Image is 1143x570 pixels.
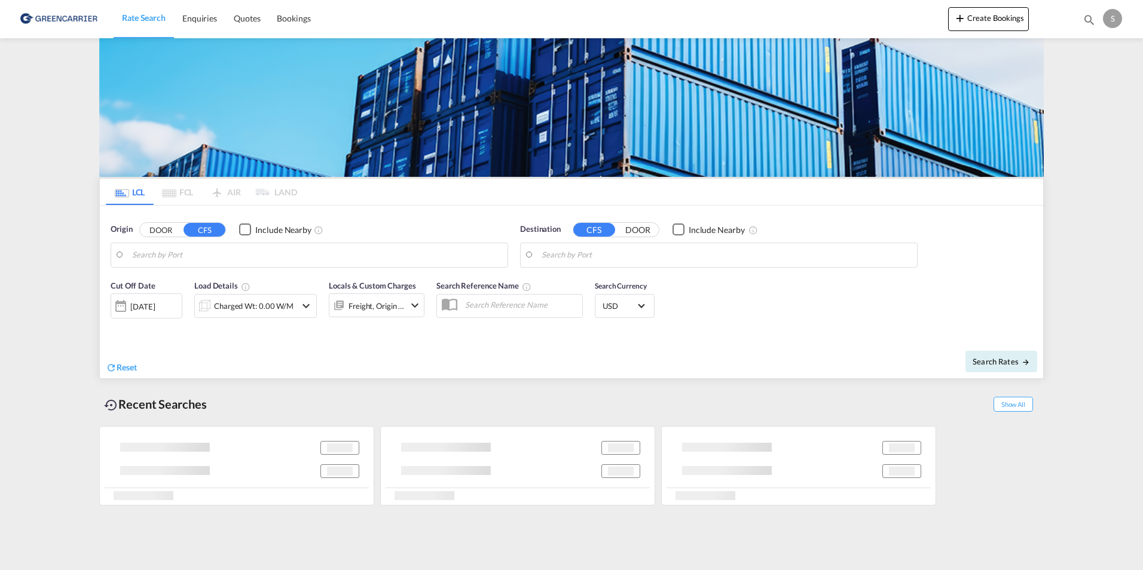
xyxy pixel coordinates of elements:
[617,223,659,237] button: DOOR
[595,281,647,290] span: Search Currency
[329,293,424,317] div: Freight Origin Destinationicon-chevron-down
[117,362,137,372] span: Reset
[194,294,317,318] div: Charged Wt: 0.00 W/Micon-chevron-down
[459,296,582,314] input: Search Reference Name
[99,38,1044,177] img: GreenCarrierFCL_LCL.png
[573,223,615,237] button: CFS
[132,246,502,264] input: Search by Port
[106,179,297,205] md-pagination-wrapper: Use the left and right arrow keys to navigate between tabs
[408,298,422,312] md-icon: icon-chevron-down
[99,391,212,418] div: Recent Searches
[748,225,758,235] md-icon: Unchecked: Ignores neighbouring ports when fetching rates.Checked : Includes neighbouring ports w...
[349,298,405,314] div: Freight Origin Destination
[314,225,323,235] md-icon: Unchecked: Ignores neighbouring ports when fetching rates.Checked : Includes neighbouring ports w...
[182,13,217,23] span: Enquiries
[948,7,1029,31] button: icon-plus 400-fgCreate Bookings
[234,13,260,23] span: Quotes
[603,301,636,311] span: USD
[522,282,531,292] md-icon: Your search will be saved by the below given name
[111,223,132,235] span: Origin
[106,361,137,375] div: icon-refreshReset
[436,281,531,290] span: Search Reference Name
[542,246,911,264] input: Search by Port
[122,13,166,23] span: Rate Search
[1083,13,1096,31] div: icon-magnify
[111,281,155,290] span: Cut Off Date
[1103,9,1122,28] div: S
[214,298,294,314] div: Charged Wt: 0.00 W/M
[18,5,99,32] img: b0b18ec08afe11efb1d4932555f5f09d.png
[241,282,250,292] md-icon: Chargeable Weight
[100,206,1043,378] div: Origin DOOR CFS Checkbox No InkUnchecked: Ignores neighbouring ports when fetching rates.Checked ...
[601,297,648,314] md-select: Select Currency: $ USDUnited States Dollar
[104,398,118,412] md-icon: icon-backup-restore
[329,281,416,290] span: Locals & Custom Charges
[965,351,1037,372] button: Search Ratesicon-arrow-right
[994,397,1033,412] span: Show All
[689,224,745,236] div: Include Nearby
[973,357,1030,366] span: Search Rates
[520,223,561,235] span: Destination
[106,362,117,373] md-icon: icon-refresh
[106,179,154,205] md-tab-item: LCL
[194,281,250,290] span: Load Details
[953,11,967,25] md-icon: icon-plus 400-fg
[184,223,225,237] button: CFS
[299,299,313,313] md-icon: icon-chevron-down
[130,301,155,312] div: [DATE]
[140,223,182,237] button: DOOR
[111,317,120,333] md-datepicker: Select
[673,223,745,236] md-checkbox: Checkbox No Ink
[255,224,311,236] div: Include Nearby
[111,293,182,318] div: [DATE]
[239,223,311,236] md-checkbox: Checkbox No Ink
[1022,358,1030,366] md-icon: icon-arrow-right
[1083,13,1096,26] md-icon: icon-magnify
[277,13,310,23] span: Bookings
